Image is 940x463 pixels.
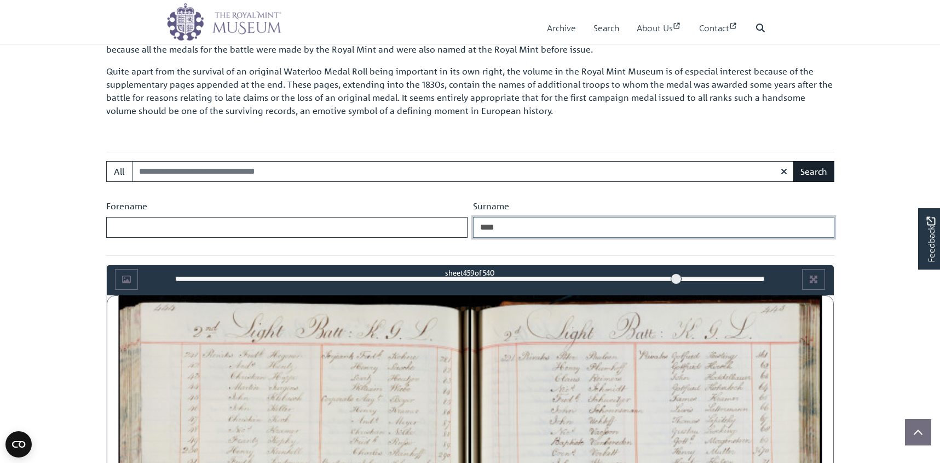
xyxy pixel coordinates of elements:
[132,161,794,182] input: Search for medal roll recipients...
[106,199,147,213] label: Forename
[924,217,937,262] span: Feedback
[5,431,32,458] button: Open CMP widget
[175,267,765,278] div: sheet of 540
[637,13,682,44] a: About Us
[473,199,509,213] label: Surname
[547,13,576,44] a: Archive
[463,268,475,277] span: 459
[918,208,940,270] a: Would you like to provide feedback?
[802,269,825,290] button: Full screen mode
[106,18,831,55] span: The names of all those who were awarded the campaign medal for taking part in the Battle of [GEOG...
[166,3,281,41] img: logo_wide.png
[793,161,834,182] button: Search
[106,161,132,182] button: All
[905,419,931,445] button: Scroll to top
[593,13,619,44] a: Search
[699,13,738,44] a: Contact
[106,66,833,116] span: Quite apart from the survival of an original Waterloo Medal Roll being important in its own right...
